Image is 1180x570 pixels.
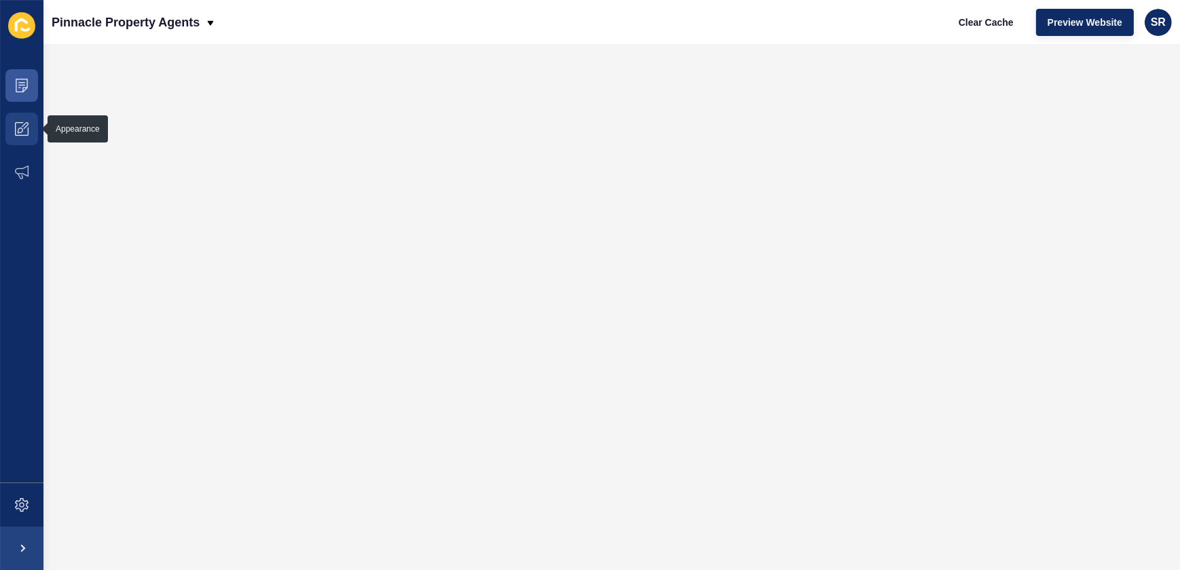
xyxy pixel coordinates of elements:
span: Clear Cache [959,16,1014,29]
button: Clear Cache [947,9,1025,36]
span: SR [1151,16,1166,29]
span: Preview Website [1048,16,1122,29]
div: Appearance [56,123,100,134]
button: Preview Website [1036,9,1134,36]
p: Pinnacle Property Agents [52,5,200,39]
